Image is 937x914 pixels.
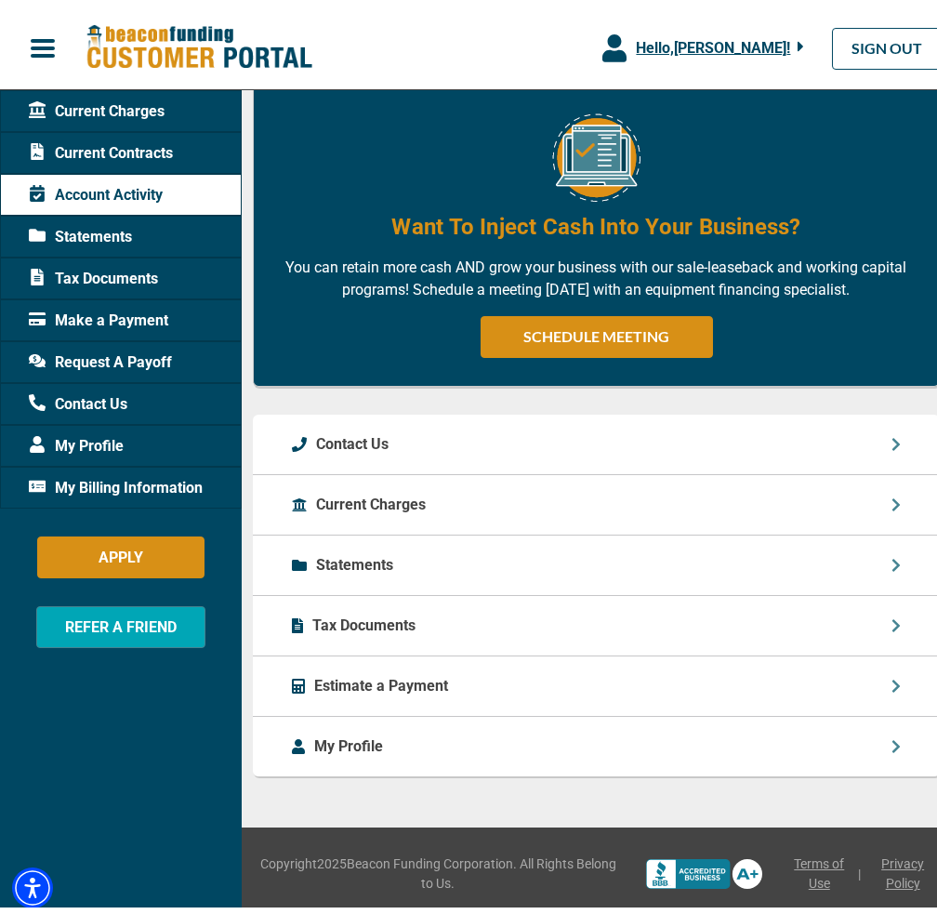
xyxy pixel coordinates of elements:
[29,345,172,367] span: Request A Payoff
[29,94,165,116] span: Current Charges
[316,548,393,570] p: Statements
[858,858,861,878] span: |
[312,608,416,630] p: Tax Documents
[314,729,383,751] p: My Profile
[282,250,911,295] p: You can retain more cash AND grow your business with our sale-leaseback and working capital progr...
[29,178,163,200] span: Account Activity
[29,261,158,284] span: Tax Documents
[37,530,205,572] button: APPLY
[314,669,448,691] p: Estimate a Payment
[316,487,426,510] p: Current Charges
[552,107,640,195] img: Equipment Financing Online Image
[316,427,389,449] p: Contact Us
[636,33,790,50] span: Hello, [PERSON_NAME] !
[785,848,853,887] a: Terms of Use
[253,848,623,887] span: Copyright 2025 Beacon Funding Corporation. All Rights Belong to Us.
[391,205,800,236] h4: Want To Inject Cash Into Your Business?
[12,861,53,902] div: Accessibility Menu
[646,853,762,882] img: Better Bussines Beareau logo A+
[481,310,713,351] a: SCHEDULE MEETING
[86,18,312,65] img: Beacon Funding Customer Portal Logo
[36,600,205,642] button: REFER A FRIEND
[29,387,127,409] span: Contact Us
[29,429,124,451] span: My Profile
[29,136,173,158] span: Current Contracts
[29,303,168,325] span: Make a Payment
[29,470,203,493] span: My Billing Information
[29,219,132,242] span: Statements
